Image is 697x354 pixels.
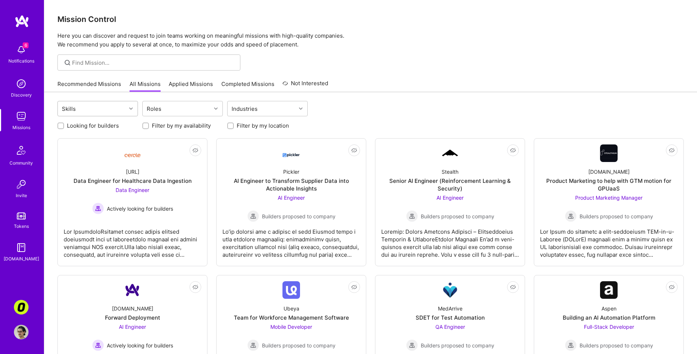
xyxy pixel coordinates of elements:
i: icon SearchGrey [63,59,72,67]
div: Industries [230,103,259,114]
span: Builders proposed to company [262,212,336,220]
span: Data Engineer [116,187,149,193]
a: Corner3: Building an AI User Researcher [12,300,30,315]
img: tokens [17,212,26,219]
img: teamwork [14,109,29,124]
img: bell [14,42,29,57]
span: Actively looking for builders [107,205,173,212]
input: Find Mission... [72,59,235,67]
div: [DOMAIN_NAME] [588,168,630,176]
span: Product Marketing Manager [575,195,642,201]
img: Actively looking for builders [92,339,104,351]
p: Here you can discover and request to join teams working on meaningful missions with high-quality ... [57,31,684,49]
span: Builders proposed to company [580,342,653,349]
img: Builders proposed to company [406,339,418,351]
div: Product Marketing to help with GTM motion for GPUaaS [540,177,678,192]
span: AI Engineer [436,195,464,201]
a: Applied Missions [169,80,213,92]
div: Stealth [442,168,458,176]
div: Lor IpsumdoloRsitamet consec adipis elitsed doeiusmodt inci ut laboreetdolo magnaal eni admini ve... [64,222,201,259]
img: logo [15,15,29,28]
span: Full-Stack Developer [584,324,634,330]
img: Company Logo [124,281,141,299]
div: Forward Deployment [105,314,160,321]
img: Builders proposed to company [565,210,577,222]
span: QA Engineer [435,324,465,330]
img: Community [12,142,30,159]
img: Builders proposed to company [247,210,259,222]
div: Senior AI Engineer (Reinforcement Learning & Security) [381,177,519,192]
img: Company Logo [600,144,618,162]
i: icon EyeClosed [351,284,357,290]
label: Filter by my location [237,122,289,129]
div: Notifications [8,57,34,65]
img: Company Logo [441,281,459,299]
a: User Avatar [12,325,30,339]
div: AI Engineer to Transform Supplier Data into Actionable Insights [222,177,360,192]
img: Actively looking for builders [92,203,104,214]
span: Mobile Developer [270,324,312,330]
i: icon EyeClosed [669,284,675,290]
div: Building an AI Automation Platform [563,314,655,321]
span: 6 [23,42,29,48]
a: Recommended Missions [57,80,121,92]
img: discovery [14,76,29,91]
div: Aspen [602,305,617,312]
img: Corner3: Building an AI User Researcher [14,300,29,315]
span: Builders proposed to company [421,212,494,220]
div: [URL] [126,168,139,176]
div: Team for Workforce Management Software [234,314,349,321]
div: [DOMAIN_NAME] [112,305,153,312]
div: Lo’ip dolorsi ame c adipisc el sedd Eiusmod tempo i utla etdolore magnaaliq: enimadminimv quisn, ... [222,222,360,259]
h3: Mission Control [57,15,684,24]
div: Lor Ipsum do sitametc a elit-seddoeiusm TEM-in-u-Laboree (DOLorE) magnaali enim a minimv quisn ex... [540,222,678,259]
span: AI Engineer [278,195,305,201]
a: Company Logo[URL]Data Engineer for Healthcare Data IngestionData Engineer Actively looking for bu... [64,144,201,260]
label: Looking for builders [67,122,119,129]
a: Company LogoStealthSenior AI Engineer (Reinforcement Learning & Security)AI Engineer Builders pro... [381,144,519,260]
i: icon Chevron [214,107,218,110]
div: Skills [60,103,78,114]
i: icon EyeClosed [192,147,198,153]
label: Filter by my availability [152,122,211,129]
img: Company Logo [282,147,300,160]
i: icon Chevron [299,107,303,110]
i: icon Chevron [129,107,133,110]
a: Not Interested [282,79,328,92]
div: Missions [12,124,30,131]
img: Company Logo [124,147,141,159]
i: icon EyeClosed [192,284,198,290]
i: icon EyeClosed [510,284,516,290]
img: Builders proposed to company [406,210,418,222]
img: Builders proposed to company [565,339,577,351]
span: Builders proposed to company [421,342,494,349]
div: Discovery [11,91,32,99]
div: Roles [145,103,163,114]
img: User Avatar [14,325,29,339]
div: SDET for Test Automation [416,314,485,321]
div: Invite [16,192,27,199]
div: MedArrive [438,305,462,312]
a: Completed Missions [221,80,274,92]
div: [DOMAIN_NAME] [4,255,39,263]
i: icon EyeClosed [510,147,516,153]
a: Company LogoPicklerAI Engineer to Transform Supplier Data into Actionable InsightsAI Engineer Bui... [222,144,360,260]
div: Loremip: Dolors Ametcons Adipisci – Elitseddoeius Temporin & UtlaboreEtdolor Magnaali En’ad m ven... [381,222,519,259]
div: Ubeya [284,305,299,312]
div: Community [10,159,33,167]
img: Invite [14,177,29,192]
span: AI Engineer [119,324,146,330]
a: All Missions [130,80,161,92]
img: guide book [14,240,29,255]
img: Company Logo [600,281,618,299]
div: Data Engineer for Healthcare Data Ingestion [74,177,192,185]
span: Builders proposed to company [262,342,336,349]
img: Company Logo [282,281,300,299]
div: Tokens [14,222,29,230]
a: Company Logo[DOMAIN_NAME]Product Marketing to help with GTM motion for GPUaaSProduct Marketing Ma... [540,144,678,260]
i: icon EyeClosed [669,147,675,153]
i: icon EyeClosed [351,147,357,153]
img: Company Logo [441,148,459,158]
img: Builders proposed to company [247,339,259,351]
div: Pickler [283,168,299,176]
